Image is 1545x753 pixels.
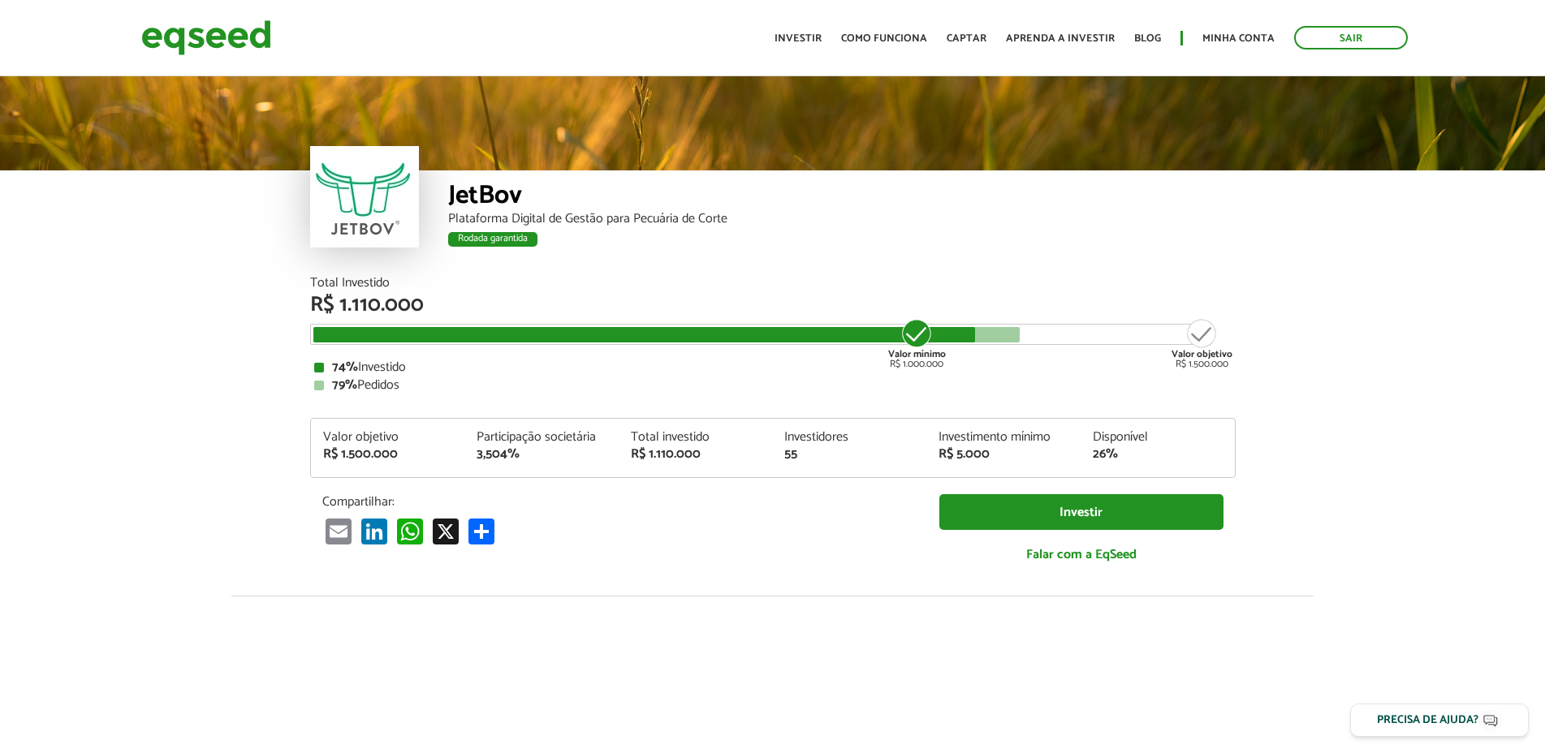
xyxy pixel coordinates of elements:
div: Total investido [631,431,761,444]
a: Investir [775,33,822,44]
a: Aprenda a investir [1006,33,1115,44]
a: WhatsApp [394,518,426,544]
div: 26% [1093,448,1223,461]
div: Plataforma Digital de Gestão para Pecuária de Corte [448,213,1236,226]
a: Falar com a EqSeed [939,538,1223,571]
div: R$ 1.110.000 [310,295,1236,316]
div: Participação societária [477,431,606,444]
img: EqSeed [141,16,271,59]
div: Valor objetivo [323,431,453,444]
a: Sair [1294,26,1408,49]
div: Investidores [784,431,914,444]
a: Investir [939,494,1223,531]
strong: Valor mínimo [888,346,946,362]
p: Compartilhar: [322,494,915,510]
div: 55 [784,448,914,461]
div: Investimento mínimo [939,431,1068,444]
a: Partilhar [465,518,498,544]
div: Total Investido [310,277,1236,290]
div: R$ 1.000.000 [887,317,947,369]
a: Captar [947,33,986,44]
a: Email [322,518,355,544]
div: Pedidos [314,379,1232,392]
a: Como funciona [841,33,927,44]
a: Blog [1134,33,1161,44]
div: R$ 1.110.000 [631,448,761,461]
div: R$ 1.500.000 [323,448,453,461]
a: LinkedIn [358,518,391,544]
div: R$ 1.500.000 [1172,317,1232,369]
div: JetBov [448,183,1236,213]
div: Rodada garantida [448,232,537,247]
strong: Valor objetivo [1172,346,1232,362]
a: X [429,518,462,544]
strong: 79% [332,374,357,396]
div: R$ 5.000 [939,448,1068,461]
div: Disponível [1093,431,1223,444]
div: Investido [314,361,1232,374]
strong: 74% [332,356,358,378]
div: 3,504% [477,448,606,461]
a: Minha conta [1202,33,1275,44]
